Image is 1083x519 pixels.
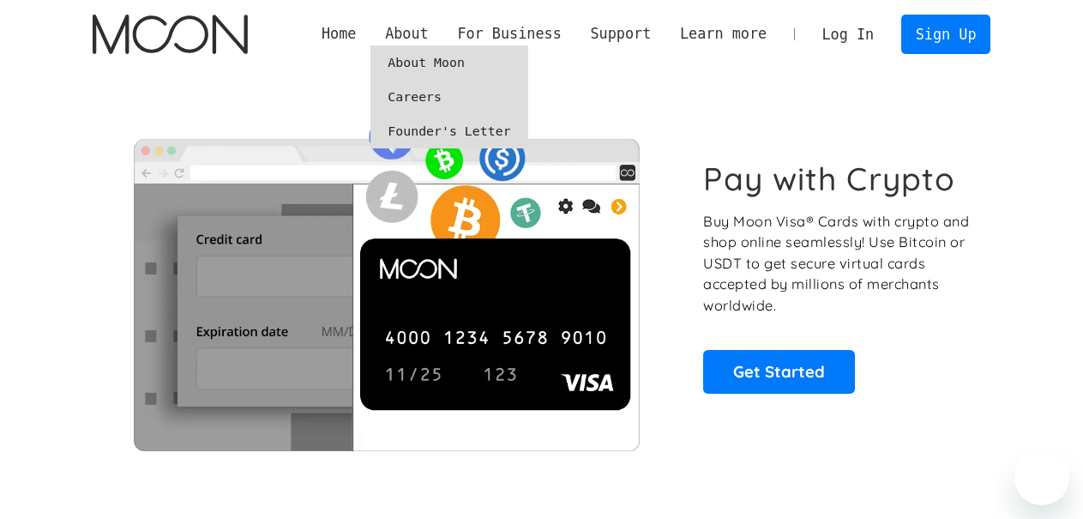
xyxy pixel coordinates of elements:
[665,23,781,45] div: Learn more
[590,23,651,45] div: Support
[93,15,248,54] img: Moon Logo
[307,23,370,45] a: Home
[370,45,527,148] nav: About
[443,23,576,45] div: For Business
[680,23,767,45] div: Learn more
[703,211,972,317] p: Buy Moon Visa® Cards with crypto and shop online seamlessly! Use Bitcoin or USDT to get secure vi...
[808,15,888,53] a: Log In
[370,23,442,45] div: About
[370,114,527,148] a: Founder's Letter
[93,102,680,450] img: Moon Cards let you spend your crypto anywhere Visa is accepted.
[385,23,429,45] div: About
[370,45,527,80] a: About Moon
[457,23,561,45] div: For Business
[370,80,527,114] a: Careers
[901,15,990,53] a: Sign Up
[93,15,248,54] a: home
[1014,450,1069,505] iframe: Button to launch messaging window
[703,350,855,393] a: Get Started
[576,23,665,45] div: Support
[703,160,955,198] h1: Pay with Crypto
